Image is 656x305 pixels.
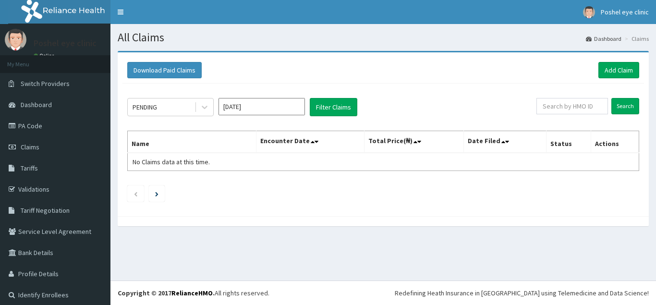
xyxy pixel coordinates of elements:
[155,189,158,198] a: Next page
[611,98,639,114] input: Search
[547,131,591,153] th: Status
[536,98,608,114] input: Search by HMO ID
[21,143,39,151] span: Claims
[133,158,210,166] span: No Claims data at this time.
[21,79,70,88] span: Switch Providers
[21,206,70,215] span: Tariff Negotiation
[256,131,364,153] th: Encounter Date
[34,52,57,59] a: Online
[34,39,97,48] p: Poshel eye clinic
[310,98,357,116] button: Filter Claims
[598,62,639,78] a: Add Claim
[219,98,305,115] input: Select Month and Year
[134,189,138,198] a: Previous page
[21,100,52,109] span: Dashboard
[171,289,213,297] a: RelianceHMO
[395,288,649,298] div: Redefining Heath Insurance in [GEOGRAPHIC_DATA] using Telemedicine and Data Science!
[601,8,649,16] span: Poshel eye clinic
[133,102,157,112] div: PENDING
[5,29,26,50] img: User Image
[21,164,38,172] span: Tariffs
[118,289,215,297] strong: Copyright © 2017 .
[127,62,202,78] button: Download Paid Claims
[586,35,621,43] a: Dashboard
[118,31,649,44] h1: All Claims
[464,131,547,153] th: Date Filed
[364,131,464,153] th: Total Price(₦)
[128,131,256,153] th: Name
[583,6,595,18] img: User Image
[622,35,649,43] li: Claims
[591,131,639,153] th: Actions
[110,281,656,305] footer: All rights reserved.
